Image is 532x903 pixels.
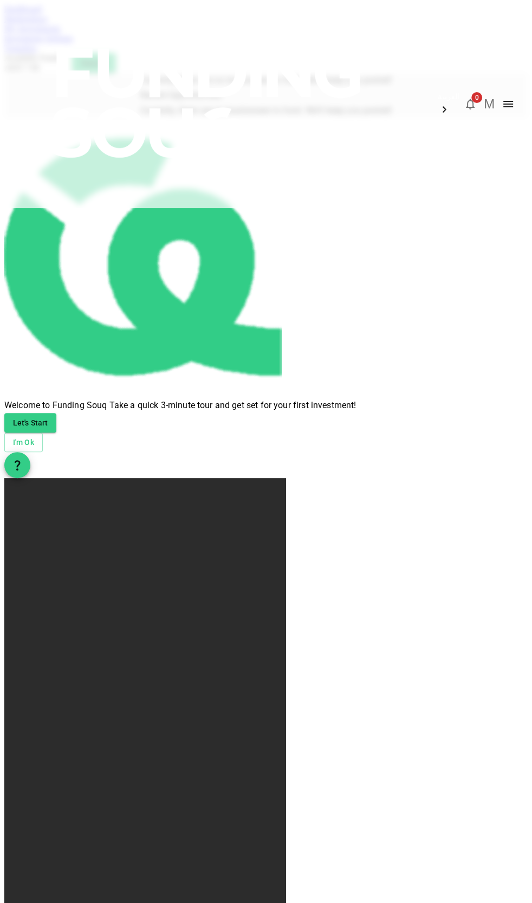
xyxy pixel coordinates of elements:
[4,452,30,478] button: question
[107,400,356,410] span: Take a quick 3-minute tour and get set for your first investment!
[438,92,459,101] span: العربية
[4,118,282,396] img: fav-icon
[459,93,481,115] button: 0
[471,92,482,103] span: 0
[4,433,43,452] button: I'm Ok
[4,400,107,410] span: Welcome to Funding Souq
[481,96,497,112] button: M
[4,413,56,433] button: Let's Start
